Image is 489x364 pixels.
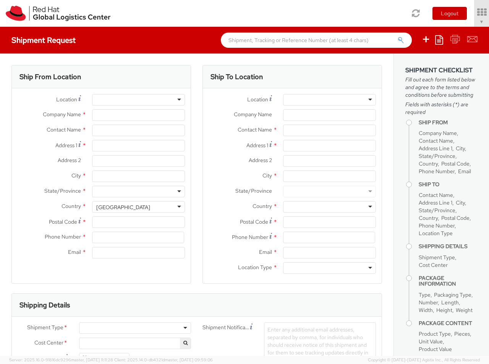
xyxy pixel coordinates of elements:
span: Width [419,307,433,314]
span: Address Line 1 [419,199,452,206]
span: Country [253,203,272,210]
span: Enter any additional email addresses, separated by comma, for individuals who should receive noti... [267,326,368,364]
span: City [456,199,465,206]
span: Shipment Date [29,354,65,362]
h4: Package Content [419,320,478,326]
span: State/Province [419,207,455,214]
h4: Shipment Request [11,36,76,44]
span: Phone Number [419,222,455,229]
span: City [456,145,465,152]
h3: Ship To Location [210,73,263,81]
span: Postal Code [240,218,268,225]
span: master, [DATE] 11:11:28 [71,357,113,362]
span: Weight [456,307,473,314]
span: Location [247,96,268,103]
span: Unit Value [419,338,443,345]
span: Cost Center [34,339,63,348]
span: Phone Number [232,234,268,240]
span: Company Name [419,130,457,136]
span: Server: 2025.16.0-91816dc9296 [9,357,113,362]
span: Shipment Type [27,323,63,332]
span: Address 2 [249,157,272,164]
span: Packaging Type [434,291,471,298]
span: Location Type [419,230,453,237]
span: Location [56,96,77,103]
h3: Ship From Location [19,73,81,81]
span: Contact Name [419,192,453,198]
span: State/Province [44,187,81,194]
span: Company Name [43,111,81,118]
span: Address 1 [55,142,77,149]
h4: Ship From [419,120,478,125]
span: Copyright © [DATE]-[DATE] Agistix Inc., All Rights Reserved [368,357,480,363]
span: State/Province [419,153,455,159]
span: Contact Name [419,137,453,144]
span: Contact Name [47,126,81,133]
h3: Shipment Checklist [405,67,478,74]
span: Fields with asterisks (*) are required [405,101,478,116]
span: Shipment Notification [202,323,250,331]
div: [GEOGRAPHIC_DATA] [96,203,150,211]
span: Location Type [238,264,272,271]
span: Product Value [419,346,452,353]
span: Country [419,214,438,221]
span: Country [419,160,438,167]
span: City [262,172,272,179]
span: Postal Code [49,218,77,225]
input: Shipment, Tracking or Reference Number (at least 4 chars) [221,32,412,48]
img: rh-logistics-00dfa346123c4ec078e1.svg [6,6,110,21]
h4: Shipping Details [419,244,478,249]
span: Postal Code [441,160,470,167]
span: Client: 2025.14.0-db4321d [114,357,213,362]
label: Return label required [141,354,191,363]
span: Contact Name [238,126,272,133]
span: Phone Number [45,233,81,240]
span: City [71,172,81,179]
span: Email [458,168,471,175]
span: Type [419,291,431,298]
span: Height [436,307,452,314]
span: Address 2 [58,157,81,164]
h4: Package Information [419,275,478,287]
span: Length [441,299,459,306]
h4: Ship To [419,182,478,187]
button: Logout [432,7,467,20]
span: Product Type [419,330,451,337]
span: Number [419,299,438,306]
span: ▼ [479,19,484,25]
span: Cost Center [419,262,448,268]
span: Postal Code [441,214,470,221]
span: Country [62,203,81,210]
span: Email [259,249,272,255]
span: Company Name [234,111,272,118]
span: Phone Number [419,168,455,175]
span: Address Line 1 [419,145,452,152]
span: master, [DATE] 09:59:06 [165,357,213,362]
span: Address 1 [246,142,268,149]
span: Shipment Type [419,254,455,261]
span: Pieces [454,330,470,337]
span: State/Province [235,187,272,194]
h3: Shipping Details [19,301,70,309]
span: Fill out each form listed below and agree to the terms and conditions before submitting [405,76,478,99]
span: Email [68,249,81,255]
